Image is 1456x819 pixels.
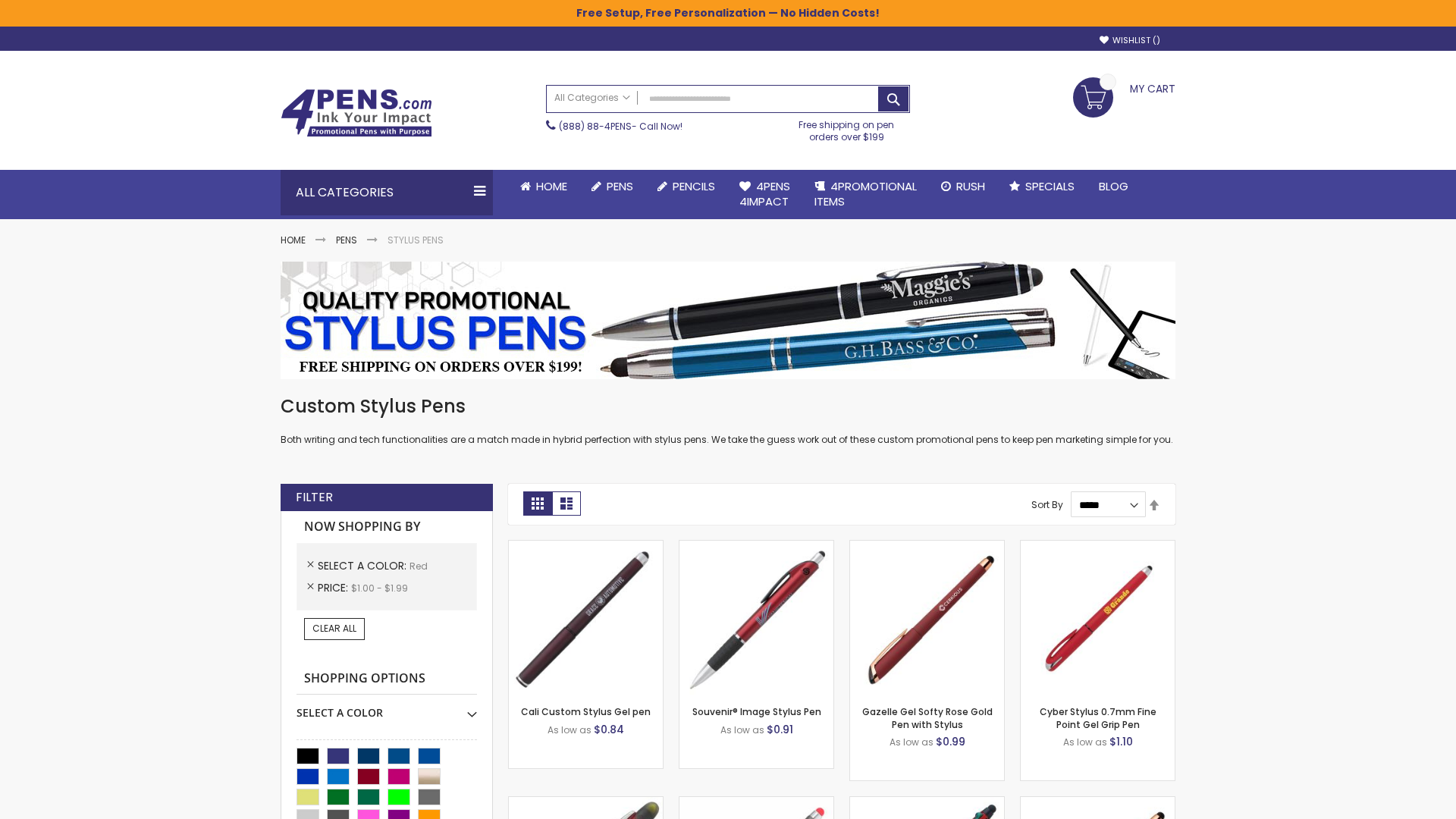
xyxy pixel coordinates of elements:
img: Cyber Stylus 0.7mm Fine Point Gel Grip Pen-Red [1021,541,1175,695]
img: Cali Custom Stylus Gel pen-Red [509,541,663,695]
span: $0.84 [594,722,624,737]
div: Both writing and tech functionalities are a match made in hybrid perfection with stylus pens. We ... [281,394,1175,447]
a: Cyber Stylus 0.7mm Fine Point Gel Grip Pen-Red [1021,540,1175,553]
span: Select A Color [318,558,409,573]
h1: Custom Stylus Pens [281,394,1175,419]
a: Pens [579,170,645,203]
a: Gazelle Gel Softy Rose Gold Pen with Stylus - ColorJet-Red [1021,796,1175,809]
a: Rush [929,170,997,203]
a: Cali Custom Stylus Gel pen [521,705,651,718]
span: Price [318,580,351,595]
span: Red [409,560,428,573]
a: Pencils [645,170,727,203]
img: Gazelle Gel Softy Rose Gold Pen with Stylus-Red [850,541,1004,695]
span: As low as [720,723,764,736]
div: Free shipping on pen orders over $199 [783,113,911,143]
a: Souvenir® Image Stylus Pen [692,705,821,718]
span: Specials [1025,178,1075,194]
a: Souvenir® Jalan Highlighter Stylus Pen Combo-Red [509,796,663,809]
a: Clear All [304,618,365,639]
a: Specials [997,170,1087,203]
div: Select A Color [297,695,477,720]
a: All Categories [547,86,638,111]
a: Wishlist [1100,35,1160,46]
span: Pencils [673,178,715,194]
span: Home [536,178,567,194]
strong: Stylus Pens [388,234,444,246]
span: Blog [1099,178,1128,194]
a: 4PROMOTIONALITEMS [802,170,929,219]
span: As low as [548,723,591,736]
strong: Grid [523,491,552,516]
span: As low as [1063,736,1107,748]
a: Home [508,170,579,203]
span: $0.91 [767,722,793,737]
label: Sort By [1031,498,1063,511]
img: 4Pens Custom Pens and Promotional Products [281,89,432,137]
strong: Now Shopping by [297,511,477,543]
a: 4Pens4impact [727,170,802,219]
span: 4PROMOTIONAL ITEMS [814,178,917,209]
a: Blog [1087,170,1141,203]
img: Stylus Pens [281,262,1175,379]
a: Cali Custom Stylus Gel pen-Red [509,540,663,553]
a: Gazelle Gel Softy Rose Gold Pen with Stylus-Red [850,540,1004,553]
span: 4Pens 4impact [739,178,790,209]
span: Rush [956,178,985,194]
a: Home [281,234,306,246]
a: Cyber Stylus 0.7mm Fine Point Gel Grip Pen [1040,705,1156,730]
div: All Categories [281,170,493,215]
strong: Filter [296,489,333,506]
span: $1.00 - $1.99 [351,582,408,595]
span: Clear All [312,622,356,635]
a: Islander Softy Gel with Stylus - ColorJet Imprint-Red [679,796,833,809]
a: Souvenir® Image Stylus Pen-Red [679,540,833,553]
span: As low as [890,736,934,748]
span: Pens [607,178,633,194]
span: - Call Now! [559,120,682,133]
strong: Shopping Options [297,663,477,695]
a: (888) 88-4PENS [559,120,632,133]
span: $1.10 [1109,734,1133,749]
span: All Categories [554,92,630,104]
a: Pens [336,234,357,246]
a: Orbitor 4 Color Assorted Ink Metallic Stylus Pens-Red [850,796,1004,809]
img: Souvenir® Image Stylus Pen-Red [679,541,833,695]
span: $0.99 [936,734,965,749]
a: Gazelle Gel Softy Rose Gold Pen with Stylus [862,705,993,730]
